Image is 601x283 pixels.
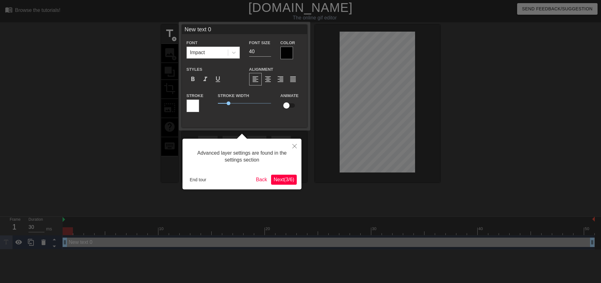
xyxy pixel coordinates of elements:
button: Back [254,175,270,185]
button: End tour [187,175,209,184]
button: Next [271,175,297,185]
button: Close [288,139,301,153]
div: Advanced layer settings are found in the settings section [187,143,297,170]
span: Next ( 3 / 6 ) [274,177,294,182]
